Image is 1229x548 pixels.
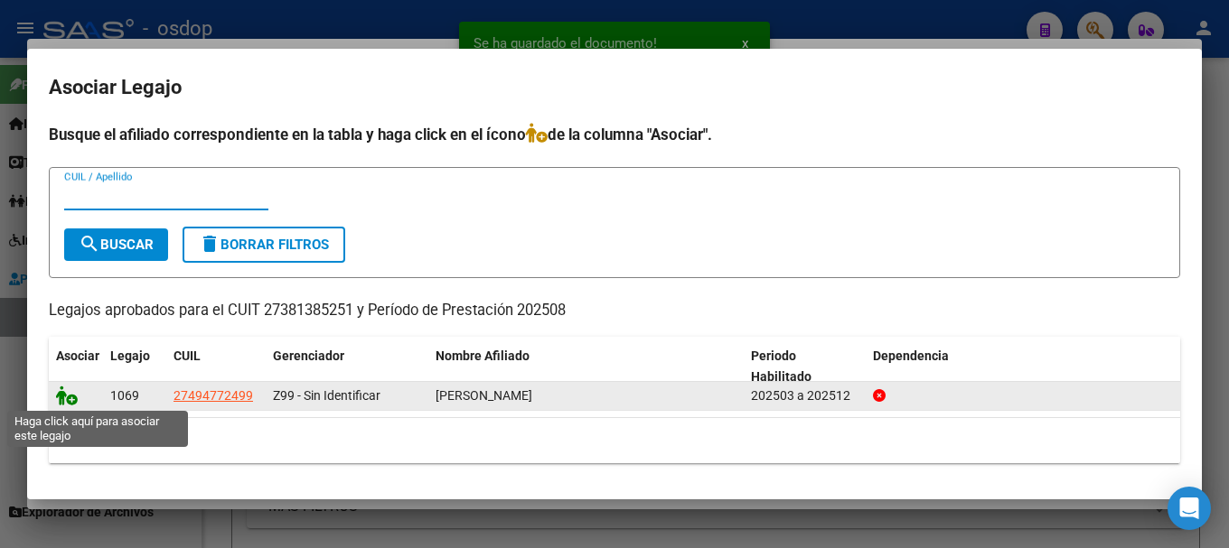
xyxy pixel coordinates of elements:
span: Dependencia [873,348,949,363]
div: Open Intercom Messenger [1168,487,1211,530]
datatable-header-cell: Periodo Habilitado [744,337,866,396]
datatable-header-cell: Dependencia [866,337,1181,396]
span: Buscar [79,237,154,253]
span: Nombre Afiliado [436,348,530,363]
div: 202503 a 202512 [751,385,858,406]
mat-icon: search [79,233,100,255]
span: 27494772499 [174,388,253,403]
mat-icon: delete [199,233,220,255]
span: MEDINA MARIA VICTORIA [436,388,532,403]
span: Asociar [56,348,99,363]
datatable-header-cell: Nombre Afiliado [428,337,744,396]
span: Legajo [110,348,150,363]
span: CUIL [174,348,201,363]
span: Borrar Filtros [199,237,329,253]
datatable-header-cell: Gerenciador [266,337,428,396]
h4: Busque el afiliado correspondiente en la tabla y haga click en el ícono de la columna "Asociar". [49,123,1180,146]
datatable-header-cell: Asociar [49,337,103,396]
datatable-header-cell: CUIL [166,337,266,396]
span: Periodo Habilitado [751,348,812,384]
datatable-header-cell: Legajo [103,337,166,396]
button: Buscar [64,228,168,261]
p: Legajos aprobados para el CUIT 27381385251 y Período de Prestación 202508 [49,300,1180,322]
div: 1 registros [49,418,1180,463]
h2: Asociar Legajo [49,70,1180,105]
button: Borrar Filtros [183,227,345,263]
span: 1069 [110,388,139,403]
span: Gerenciador [273,348,344,363]
span: Z99 - Sin Identificar [273,388,380,403]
